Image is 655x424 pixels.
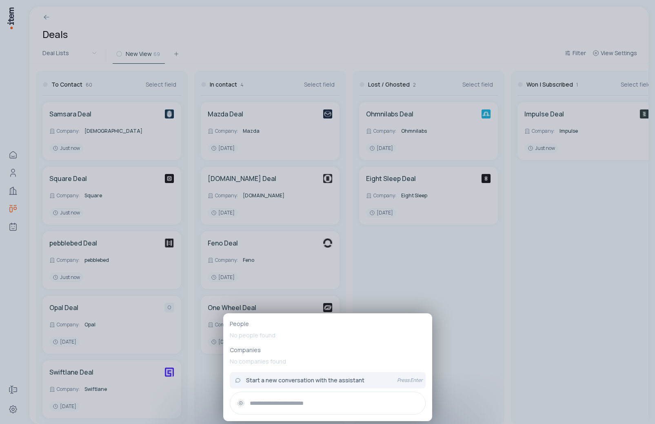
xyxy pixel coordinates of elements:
[223,313,432,421] div: PeopleNo people foundCompaniesNo companies foundStart a new conversation with the assistantPress ...
[230,320,426,328] p: People
[246,376,364,384] span: Start a new conversation with the assistant
[230,372,426,388] button: Start a new conversation with the assistantPress Enter
[230,328,426,343] p: No people found
[230,354,426,369] p: No companies found
[230,346,426,354] p: Companies
[397,377,422,384] p: Press Enter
